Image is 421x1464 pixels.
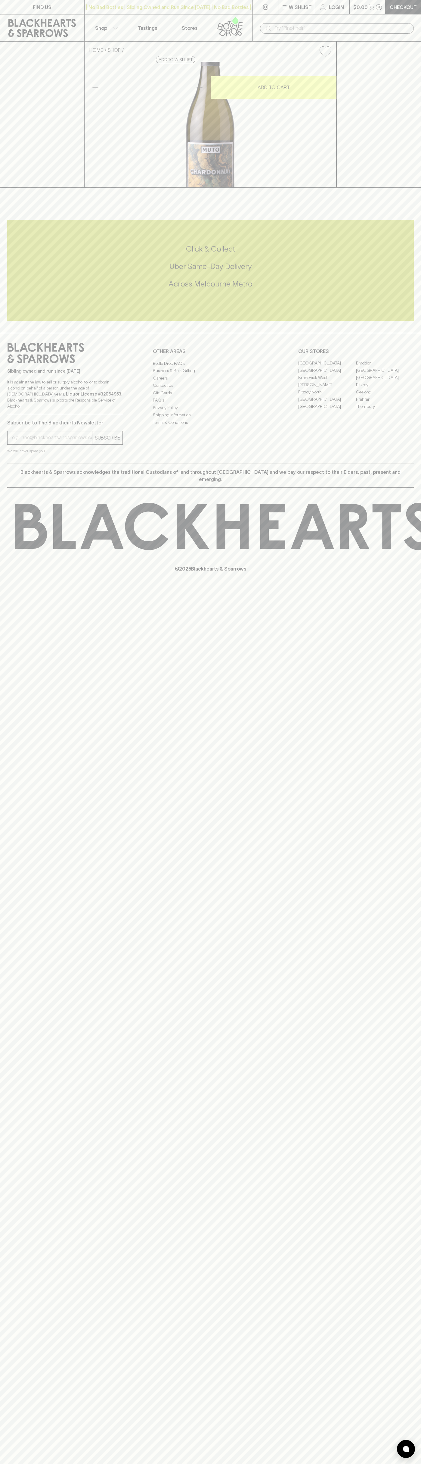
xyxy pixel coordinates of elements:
a: Contact Us [153,382,268,389]
h5: Uber Same-Day Delivery [7,261,414,271]
a: [GEOGRAPHIC_DATA] [298,403,356,410]
a: Geelong [356,389,414,396]
button: ADD TO CART [211,76,336,99]
p: OTHER AREAS [153,348,268,355]
a: Brunswick West [298,374,356,381]
button: SUBSCRIBE [92,431,122,444]
a: [GEOGRAPHIC_DATA] [356,374,414,381]
a: Gift Cards [153,389,268,396]
a: [GEOGRAPHIC_DATA] [298,367,356,374]
p: 0 [378,5,380,9]
p: FIND US [33,4,51,11]
p: Sibling owned and run since [DATE] [7,368,123,374]
a: Privacy Policy [153,404,268,411]
p: Subscribe to The Blackhearts Newsletter [7,419,123,426]
h5: Click & Collect [7,244,414,254]
input: Try "Pinot noir" [274,23,409,33]
a: Tastings [126,14,169,41]
a: Stores [169,14,211,41]
a: Terms & Conditions [153,419,268,426]
p: Shop [95,24,107,32]
p: Checkout [390,4,417,11]
a: FAQ's [153,397,268,404]
p: We will never spam you [7,448,123,454]
p: OUR STORES [298,348,414,355]
p: SUBSCRIBE [95,434,120,441]
a: HOME [89,47,103,53]
button: Add to wishlist [317,44,334,59]
a: Prahran [356,396,414,403]
a: Careers [153,374,268,382]
p: ADD TO CART [258,84,290,91]
p: Wishlist [289,4,312,11]
a: Braddon [356,360,414,367]
a: Fitzroy [356,381,414,389]
a: Bottle Drop FAQ's [153,360,268,367]
button: Shop [85,14,127,41]
div: Call to action block [7,220,414,321]
a: [GEOGRAPHIC_DATA] [298,360,356,367]
button: Add to wishlist [156,56,195,63]
a: Fitzroy North [298,389,356,396]
h5: Across Melbourne Metro [7,279,414,289]
p: $0.00 [353,4,368,11]
p: Login [329,4,344,11]
img: 40939.png [85,62,336,187]
a: [GEOGRAPHIC_DATA] [356,367,414,374]
input: e.g. jane@blackheartsandsparrows.com.au [12,433,92,443]
strong: Liquor License #32064953 [66,392,121,396]
p: Stores [182,24,197,32]
img: bubble-icon [403,1446,409,1452]
a: Thornbury [356,403,414,410]
p: Blackhearts & Sparrows acknowledges the traditional Custodians of land throughout [GEOGRAPHIC_DAT... [12,468,409,483]
a: [GEOGRAPHIC_DATA] [298,396,356,403]
p: It is against the law to sell or supply alcohol to, or to obtain alcohol on behalf of a person un... [7,379,123,409]
p: Tastings [138,24,157,32]
a: Business & Bulk Gifting [153,367,268,374]
a: SHOP [108,47,121,53]
a: [PERSON_NAME] [298,381,356,389]
a: Shipping Information [153,411,268,419]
